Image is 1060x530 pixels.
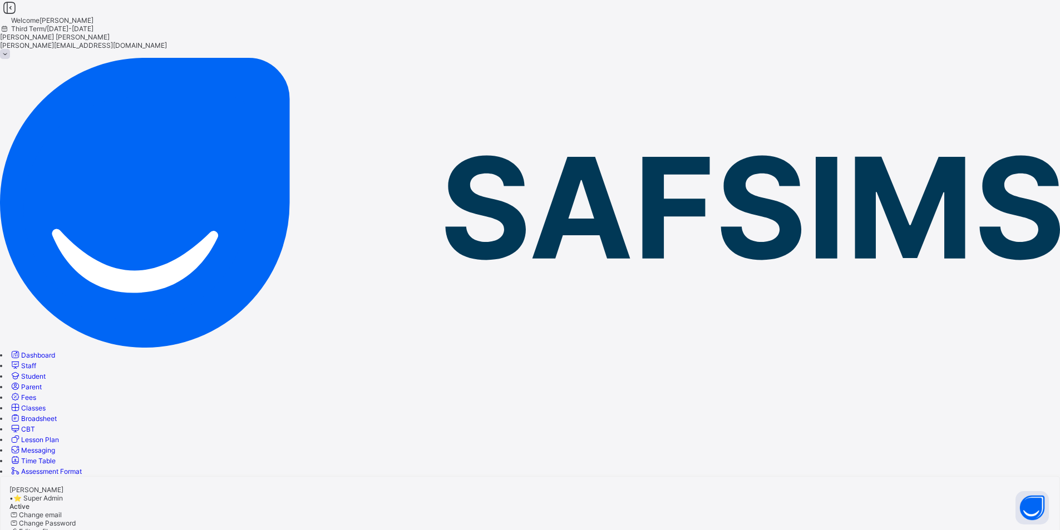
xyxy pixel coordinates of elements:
[13,494,63,502] span: ⭐ Super Admin
[21,425,35,433] span: CBT
[9,425,35,433] a: CBT
[21,383,42,391] span: Parent
[9,404,46,412] a: Classes
[9,435,59,444] a: Lesson Plan
[9,393,36,402] a: Fees
[21,361,36,370] span: Staff
[21,404,46,412] span: Classes
[9,351,55,359] a: Dashboard
[1015,491,1049,524] button: Open asap
[21,414,57,423] span: Broadsheet
[19,519,76,527] span: Change Password
[9,486,63,494] span: [PERSON_NAME]
[21,351,55,359] span: Dashboard
[21,372,46,380] span: Student
[9,383,42,391] a: Parent
[21,457,56,465] span: Time Table
[21,435,59,444] span: Lesson Plan
[9,494,1051,502] div: •
[21,393,36,402] span: Fees
[9,467,82,475] a: Assessment Format
[19,511,62,519] span: Change email
[9,446,55,454] a: Messaging
[9,502,29,511] span: Active
[21,467,82,475] span: Assessment Format
[21,446,55,454] span: Messaging
[9,372,46,380] a: Student
[9,361,36,370] a: Staff
[9,414,57,423] a: Broadsheet
[11,16,93,24] span: Welcome [PERSON_NAME]
[9,457,56,465] a: Time Table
